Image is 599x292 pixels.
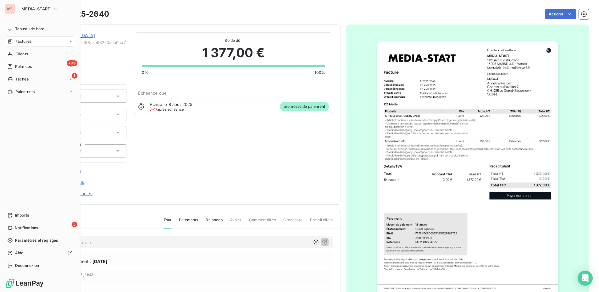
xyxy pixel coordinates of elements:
[283,217,302,228] span: Creditsafe
[150,102,192,107] span: Échue le 8 août 2025
[230,217,241,228] span: Avoirs
[21,6,50,11] span: MEDIA-START
[5,74,75,84] a: 1Tâches
[5,87,75,97] a: Paiements
[310,217,333,228] span: Portail client
[138,91,167,96] span: Échéance due
[5,36,75,47] a: Factures
[15,250,24,256] span: Aide
[164,217,172,229] span: Tout
[72,73,77,79] span: 1
[92,258,107,265] span: [DATE]
[202,43,265,62] span: 1 377,00 €
[49,40,126,45] span: f935d57b-dd2a-498c-b682-3aea9ad771cb
[15,51,28,57] span: Clients
[5,62,75,72] a: +99Relances
[15,76,29,82] span: Tâches
[5,210,75,220] a: Imports
[67,60,77,66] span: +99
[206,217,222,228] span: Relances
[5,4,15,14] div: ME
[15,263,39,268] span: Déconnexion
[72,222,77,227] span: 5
[15,39,31,44] span: Factures
[280,102,329,111] span: promesse de paiement
[15,238,58,243] span: Paramètres et réglages
[249,217,276,228] span: Commentaires
[545,9,576,19] button: Actions
[15,225,38,231] span: Notifications
[5,24,75,34] a: Tableau de bord
[5,278,44,288] img: Logo LeanPay
[15,212,29,218] span: Imports
[142,70,148,75] span: 0%
[150,107,184,111] span: après échéance
[5,235,75,245] a: Paramètres et réglages
[179,217,198,228] span: Paiements
[5,49,75,59] a: Clients
[15,89,35,95] span: Paiements
[578,271,593,286] div: Open Intercom Messenger
[15,26,44,32] span: Tableau de bord
[150,107,157,112] span: J+17
[314,70,325,75] span: 100%
[15,64,32,69] span: Relances
[142,38,325,43] span: Solde dû :
[59,8,109,20] h3: F-2025-2640
[5,248,75,258] a: Aide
